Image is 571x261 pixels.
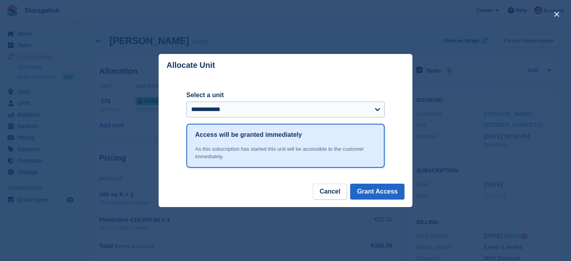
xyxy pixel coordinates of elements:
[186,90,385,100] label: Select a unit
[195,130,302,140] h1: Access will be granted immediately
[350,184,404,200] button: Grant Access
[550,8,563,21] button: close
[195,145,376,161] div: As this subscription has started this unit will be accessible to the customer immediately.
[167,61,215,70] p: Allocate Unit
[313,184,347,200] button: Cancel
